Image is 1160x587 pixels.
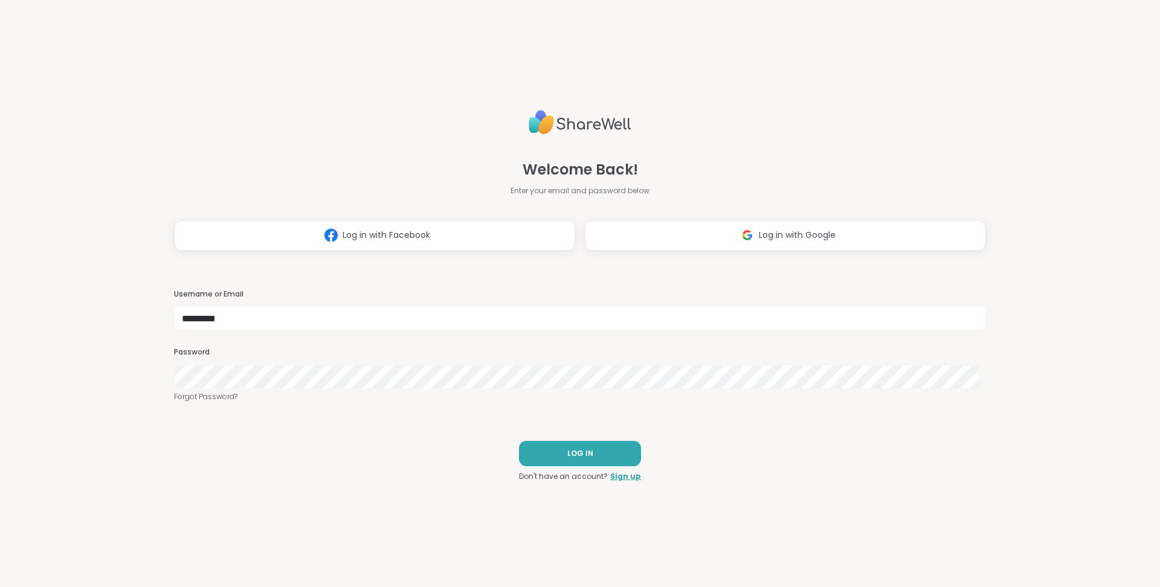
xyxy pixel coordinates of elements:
[736,224,759,246] img: ShareWell Logomark
[519,441,641,466] button: LOG IN
[174,347,986,358] h3: Password
[320,224,343,246] img: ShareWell Logomark
[174,391,986,402] a: Forgot Password?
[529,105,631,140] img: ShareWell Logo
[519,471,608,482] span: Don't have an account?
[585,220,986,251] button: Log in with Google
[523,159,638,181] span: Welcome Back!
[174,220,575,251] button: Log in with Facebook
[759,229,836,242] span: Log in with Google
[567,448,593,459] span: LOG IN
[511,185,649,196] span: Enter your email and password below
[343,229,430,242] span: Log in with Facebook
[610,471,641,482] a: Sign up
[174,289,986,300] h3: Username or Email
